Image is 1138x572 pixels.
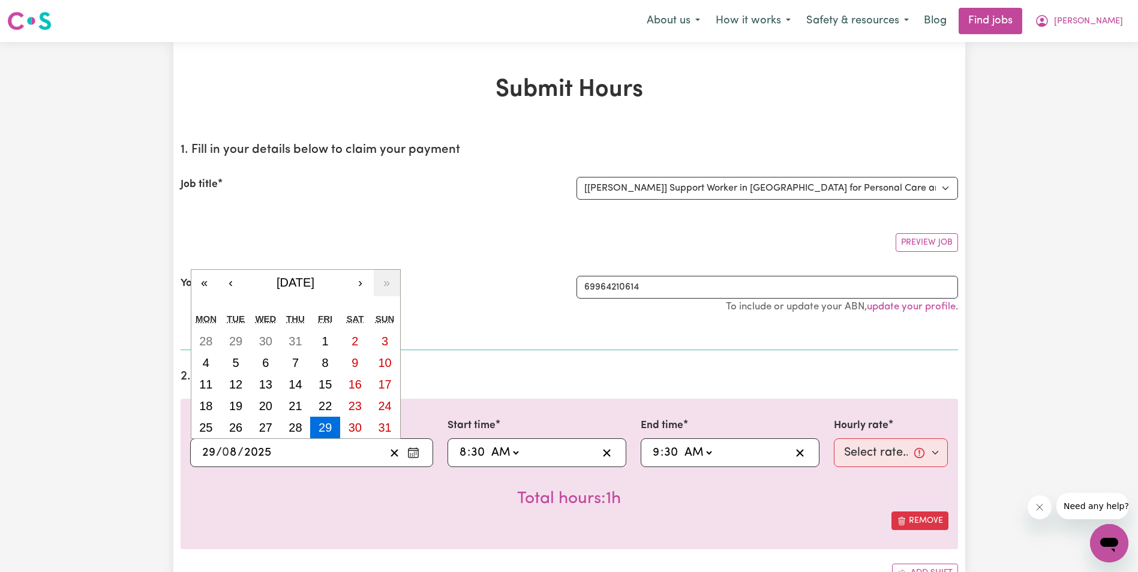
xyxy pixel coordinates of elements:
span: [PERSON_NAME] [1054,15,1123,28]
button: August 28, 2025 [281,417,311,438]
abbr: August 20, 2025 [259,399,272,413]
label: Your ABN [181,276,226,291]
span: / [238,446,244,459]
button: « [191,270,218,296]
abbr: August 8, 2025 [322,356,329,369]
abbr: August 17, 2025 [378,378,391,391]
button: Remove this shift [891,511,948,530]
abbr: August 1, 2025 [322,335,329,348]
input: -- [652,444,660,462]
span: [DATE] [277,276,314,289]
abbr: August 19, 2025 [229,399,242,413]
h1: Submit Hours [181,76,958,104]
label: Date of care work [190,418,277,433]
iframe: Button to launch messaging window [1090,524,1128,562]
abbr: Saturday [346,314,364,324]
input: -- [663,444,678,462]
input: -- [223,444,238,462]
label: End time [641,418,683,433]
button: August 16, 2025 [340,374,370,395]
span: : [467,446,470,459]
abbr: August 28, 2025 [289,421,302,434]
button: August 1, 2025 [310,330,340,352]
button: July 29, 2025 [221,330,251,352]
button: July 30, 2025 [251,330,281,352]
button: August 7, 2025 [281,352,311,374]
abbr: July 31, 2025 [289,335,302,348]
button: Preview Job [896,233,958,252]
button: August 11, 2025 [191,374,221,395]
button: July 31, 2025 [281,330,311,352]
button: August 20, 2025 [251,395,281,417]
button: August 19, 2025 [221,395,251,417]
button: My Account [1027,8,1131,34]
label: Job title [181,177,218,192]
button: August 3, 2025 [370,330,400,352]
abbr: August 23, 2025 [349,399,362,413]
span: : [660,446,663,459]
abbr: August 21, 2025 [289,399,302,413]
button: August 22, 2025 [310,395,340,417]
small: To include or update your ABN, . [726,302,958,312]
button: August 29, 2025 [310,417,340,438]
abbr: Wednesday [255,314,276,324]
button: August 14, 2025 [281,374,311,395]
abbr: August 11, 2025 [199,378,212,391]
abbr: August 10, 2025 [378,356,391,369]
abbr: Thursday [286,314,305,324]
span: Need any help? [7,8,73,18]
abbr: August 14, 2025 [289,378,302,391]
abbr: August 15, 2025 [319,378,332,391]
abbr: Monday [196,314,217,324]
abbr: July 29, 2025 [229,335,242,348]
button: August 9, 2025 [340,352,370,374]
abbr: July 30, 2025 [259,335,272,348]
abbr: July 28, 2025 [199,335,212,348]
button: August 5, 2025 [221,352,251,374]
button: August 18, 2025 [191,395,221,417]
abbr: Sunday [376,314,395,324]
label: Hourly rate [834,418,888,433]
button: July 28, 2025 [191,330,221,352]
abbr: August 3, 2025 [382,335,388,348]
h2: 2. Enter the details of your shift(s) [181,369,958,384]
button: August 10, 2025 [370,352,400,374]
abbr: August 9, 2025 [352,356,358,369]
abbr: August 24, 2025 [378,399,391,413]
button: » [374,270,400,296]
button: August 24, 2025 [370,395,400,417]
iframe: Close message [1028,495,1052,519]
span: Total hours worked: 1 hour [517,490,621,507]
abbr: August 18, 2025 [199,399,212,413]
abbr: August 22, 2025 [319,399,332,413]
button: Safety & resources [798,8,917,34]
abbr: August 26, 2025 [229,421,242,434]
button: › [347,270,374,296]
abbr: Friday [318,314,332,324]
abbr: August 2, 2025 [352,335,358,348]
button: August 31, 2025 [370,417,400,438]
iframe: Message from company [1056,493,1128,519]
button: August 15, 2025 [310,374,340,395]
button: August 21, 2025 [281,395,311,417]
abbr: August 29, 2025 [319,421,332,434]
input: -- [470,444,485,462]
span: / [216,446,222,459]
abbr: August 16, 2025 [349,378,362,391]
abbr: August 6, 2025 [262,356,269,369]
a: Find jobs [959,8,1022,34]
span: 0 [222,447,229,459]
button: How it works [708,8,798,34]
button: August 6, 2025 [251,352,281,374]
abbr: August 4, 2025 [203,356,209,369]
input: -- [202,444,216,462]
a: update your profile [867,302,956,312]
button: Enter the date of care work [404,444,423,462]
button: August 13, 2025 [251,374,281,395]
button: ‹ [218,270,244,296]
input: ---- [244,444,272,462]
abbr: August 7, 2025 [292,356,299,369]
button: Clear date [385,444,404,462]
button: August 26, 2025 [221,417,251,438]
abbr: August 5, 2025 [232,356,239,369]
